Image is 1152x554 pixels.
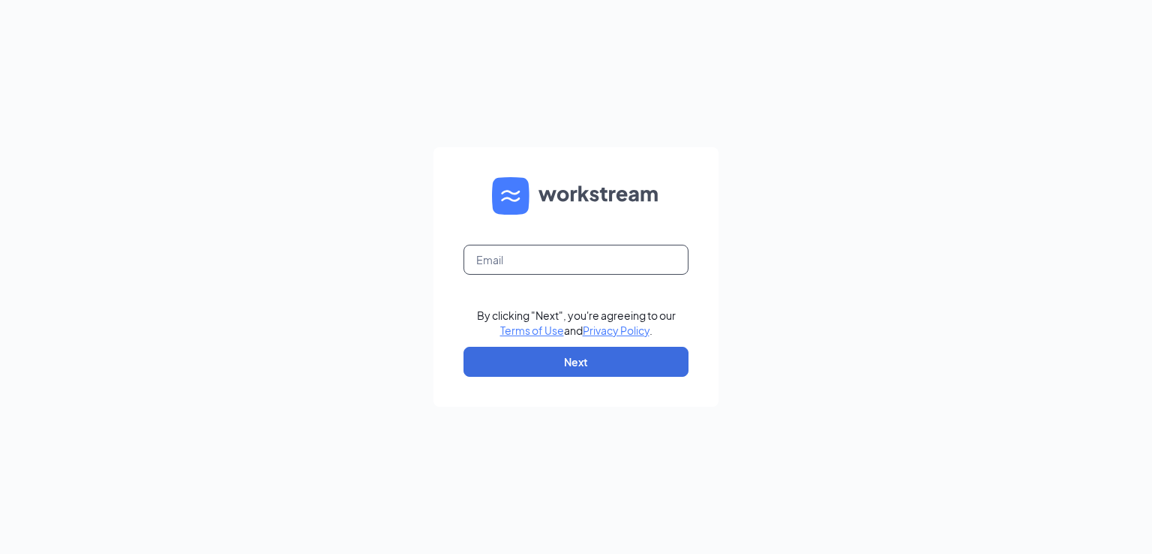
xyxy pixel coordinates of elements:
a: Privacy Policy [583,324,649,337]
button: Next [463,347,688,377]
div: By clicking "Next", you're agreeing to our and . [477,308,676,338]
input: Email [463,245,688,275]
a: Terms of Use [500,324,564,337]
img: WS logo and Workstream text [492,177,660,215]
